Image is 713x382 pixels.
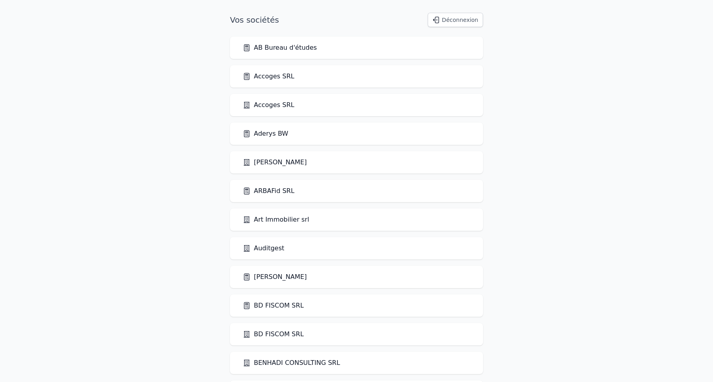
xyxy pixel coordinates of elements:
a: BD FISCOM SRL [243,329,304,339]
button: Déconnexion [428,13,483,27]
a: BD FISCOM SRL [243,301,304,310]
a: Accoges SRL [243,72,294,81]
a: AB Bureau d'études [243,43,317,53]
a: Aderys BW [243,129,288,138]
a: Accoges SRL [243,100,294,110]
a: ARBAFid SRL [243,186,294,196]
a: [PERSON_NAME] [243,158,307,167]
a: Art Immobilier srl [243,215,309,224]
a: [PERSON_NAME] [243,272,307,282]
a: BENHADI CONSULTING SRL [243,358,340,368]
a: Auditgest [243,244,284,253]
h1: Vos sociétés [230,14,279,25]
